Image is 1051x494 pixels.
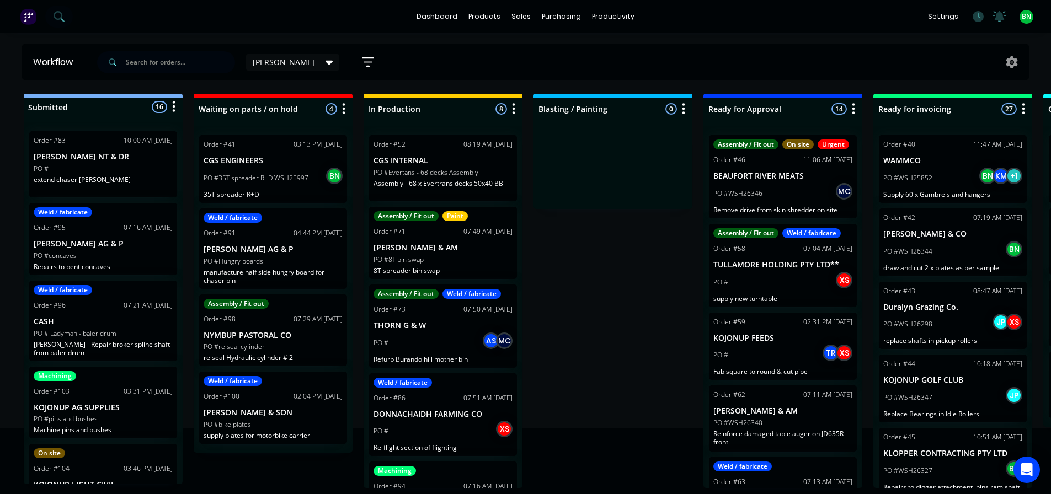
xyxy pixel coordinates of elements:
div: Order #4308:47 AM [DATE]Duralyn Grazing Co.PO #WSH26298JPXSreplace shafts in pickup rollers [879,282,1027,350]
div: Order #86 [374,393,406,403]
p: THORN G & W [374,321,513,330]
div: Assembly / Fit out [713,139,778,149]
p: PO #WSH26346 [713,189,762,198]
div: 07:29 AM [DATE] [294,314,343,324]
div: purchasing [536,8,586,25]
div: Order #91 [204,228,236,238]
p: PO #WSH26344 [883,246,932,256]
p: PO # Ladyman - baler drum [34,329,116,339]
p: PO #WSH26298 [883,319,932,329]
p: KOJONUP GOLF CLUB [883,375,1022,385]
p: PO #WSH26347 [883,393,932,402]
div: 11:47 AM [DATE] [973,139,1022,149]
p: PO #8T bin swap [374,255,424,265]
p: Reinforce damaged table auger on JD635R front [713,429,852,446]
p: PO #re seal cylinder [204,342,265,352]
p: PO #WSH26327 [883,466,932,476]
div: Assembly / Fit outPaintOrder #7107:49 AM [DATE][PERSON_NAME] & AMPO #8T bin swap8T spreader bin swap [369,207,517,279]
div: JP [993,314,1009,330]
div: MC [836,183,852,200]
p: TULLAMORE HOLDING PTY LTD** [713,260,852,270]
p: PO #WSH25852 [883,173,932,183]
div: Order #104 [34,464,70,474]
p: PO #pins and bushes [34,414,98,424]
div: Order #40 [883,139,915,149]
div: MachiningOrder #10303:31 PM [DATE]KOJONUP AG SUPPLIESPO #pins and bushesMachine pins and bushes [29,367,177,439]
p: Supply 60 x Gambrels and hangers [883,190,1022,198]
div: Weld / fabricate [782,228,841,238]
p: [PERSON_NAME] & AM [713,406,852,416]
div: 07:50 AM [DATE] [463,304,513,314]
div: Assembly / Fit outOn siteUrgentOrder #4611:06 AM [DATE]BEAUFORT RIVER MEATSPO #WSH26346MCRemove d... [709,135,857,218]
div: 03:46 PM [DATE] [124,464,173,474]
div: 07:16 AM [DATE] [463,481,513,491]
div: On site [782,139,814,149]
p: Re-flight section of flighting [374,443,513,452]
div: Weld / fabricateOrder #9607:21 AM [DATE]CASHPO # Ladyman - baler drum[PERSON_NAME] - Repair broke... [29,281,177,361]
div: productivity [586,8,640,25]
div: Assembly / Fit outOrder #9807:29 AM [DATE]NYMBUP PASTORAL COPO #re seal cylinderre seal Hydraulic... [199,294,347,367]
div: Order #4207:19 AM [DATE][PERSON_NAME] & COPO #WSH26344BNdraw and cut 2 x plates as per sample [879,208,1027,276]
input: Search for orders... [126,51,235,73]
div: 03:31 PM [DATE] [124,386,173,396]
p: KLOPPER CONTRACTING PTY LTD [883,449,1022,458]
p: CGS INTERNAL [374,156,513,165]
div: Paint [442,211,468,221]
p: [PERSON_NAME] AG & P [34,239,173,249]
div: Weld / fabricate [374,378,432,388]
div: Order #52 [374,139,406,149]
div: BN [1006,241,1022,257]
p: NYMBUP PASTORAL CO [204,331,343,340]
div: 07:19 AM [DATE] [973,213,1022,223]
div: 07:21 AM [DATE] [124,300,173,310]
div: products [463,8,506,25]
div: Weld / fabricate [34,207,92,217]
div: Order #58 [713,244,745,254]
div: Order #62 [713,390,745,400]
div: Weld / fabricate [204,376,262,386]
p: Assembly - 68 x Evertrans decks 50x40 BB [374,179,513,187]
div: Machining [374,466,416,476]
p: [PERSON_NAME] & SON [204,408,343,417]
p: manufacture half side hungry board for chaser bin [204,268,343,284]
span: BN [1022,12,1031,22]
div: Assembly / Fit out [713,228,778,238]
p: Fab square to round & cut pipe [713,367,852,375]
p: PO #Evertans - 68 decks Assembly [374,168,478,178]
div: Order #6207:11 AM [DATE][PERSON_NAME] & AMPO #WSH26340Reinforce damaged table auger on JD635R front [709,385,857,452]
p: extend chaser [PERSON_NAME] [34,175,173,184]
div: 07:13 AM [DATE] [803,477,852,487]
div: XS [836,345,852,361]
p: PO #concaves [34,251,77,261]
div: 10:51 AM [DATE] [973,432,1022,442]
div: MC [496,332,513,349]
div: JP [1006,387,1022,404]
div: TR [823,345,839,361]
div: On site [34,448,65,458]
p: supply plates for motorbike carrier [204,431,343,439]
div: 07:04 AM [DATE] [803,244,852,254]
div: 04:44 PM [DATE] [294,228,343,238]
img: Factory [20,8,36,25]
div: 08:47 AM [DATE] [973,286,1022,296]
p: PO #Hungry boards [204,256,263,266]
div: Open Intercom Messenger [1013,457,1040,483]
p: PO #WSH26340 [713,418,762,428]
div: Order #73 [374,304,406,314]
p: WAMMCO [883,156,1022,165]
div: Weld / fabricateOrder #8607:51 AM [DATE]DONNACHAIDH FARMING COPO #XSRe-flight section of flighting [369,373,517,457]
p: PO #bike plates [204,420,251,429]
div: 02:04 PM [DATE] [294,391,343,401]
div: 10:18 AM [DATE] [973,359,1022,369]
p: [PERSON_NAME] & AM [374,243,513,253]
div: Order #83 [34,136,66,146]
div: Order #4011:47 AM [DATE]WAMMCOPO #WSH25852BNKM+1Supply 60 x Gambrels and hangers [879,135,1027,203]
div: 07:11 AM [DATE] [803,390,852,400]
div: Assembly / Fit out [204,299,269,309]
div: Order #63 [713,477,745,487]
p: 8T spreader bin swap [374,266,513,275]
p: PO # [374,426,388,436]
p: [PERSON_NAME] NT & DR [34,152,173,162]
div: Order #41 [204,139,236,149]
div: Weld / fabricate [34,285,92,295]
